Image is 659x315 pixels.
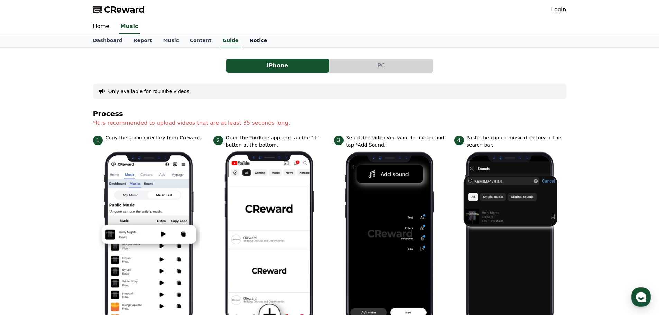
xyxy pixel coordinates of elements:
a: Music [157,34,184,47]
a: Music [119,19,140,34]
button: PC [330,59,433,73]
a: Guide [220,34,241,47]
p: Copy the audio directory from Creward. [106,134,201,141]
p: Select the video you want to upload and tap "Add Sound." [346,134,446,149]
span: 1 [93,136,103,145]
span: 2 [213,136,223,145]
p: Open the YouTube app and tap the "+" button at the bottom. [226,134,326,149]
a: Home [2,219,46,237]
a: Messages [46,219,89,237]
a: Report [128,34,158,47]
span: Messages [57,230,78,235]
button: Only available for YouTube videos. [108,88,191,95]
span: Home [18,230,30,235]
span: 3 [334,136,344,145]
p: Paste the copied music directory in the search bar. [467,134,566,149]
a: CReward [93,4,145,15]
h4: Process [93,110,566,118]
span: Settings [102,230,119,235]
a: Dashboard [88,34,128,47]
a: Login [551,6,566,14]
span: CReward [104,4,145,15]
a: Settings [89,219,133,237]
button: iPhone [226,59,329,73]
a: Content [184,34,217,47]
a: Home [88,19,115,34]
a: Notice [244,34,273,47]
p: *It is recommended to upload videos that are at least 35 seconds long. [93,119,566,127]
span: 4 [454,136,464,145]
